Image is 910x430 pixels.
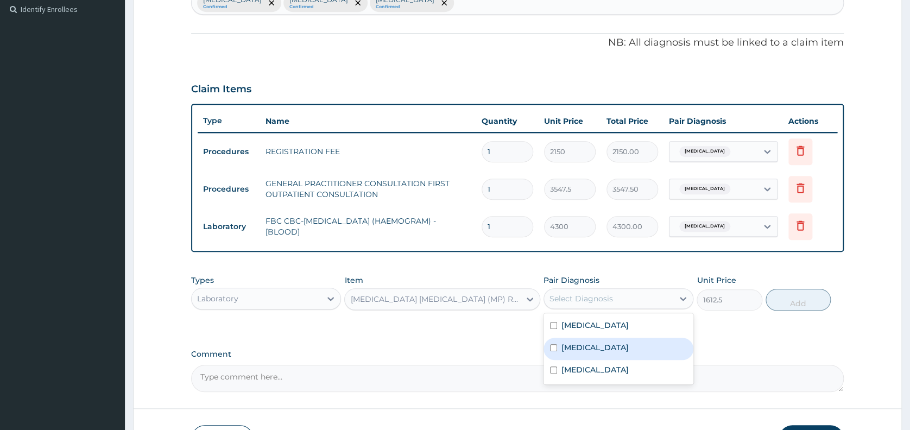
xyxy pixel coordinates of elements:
td: REGISTRATION FEE [260,141,476,162]
span: [MEDICAL_DATA] [679,221,730,232]
h3: Claim Items [191,84,251,96]
small: Confirmed [203,4,262,10]
th: Unit Price [539,110,601,132]
td: Procedures [198,179,260,199]
th: Actions [783,110,837,132]
label: Item [344,275,363,286]
small: Confirmed [289,4,348,10]
label: Comment [191,350,844,359]
div: Select Diagnosis [549,293,613,304]
th: Name [260,110,476,132]
th: Quantity [476,110,539,132]
th: Pair Diagnosis [663,110,783,132]
span: [MEDICAL_DATA] [679,146,730,157]
label: Pair Diagnosis [544,275,599,286]
small: Confirmed [376,4,434,10]
span: [MEDICAL_DATA] [679,184,730,194]
p: NB: All diagnosis must be linked to a claim item [191,36,844,50]
td: GENERAL PRACTITIONER CONSULTATION FIRST OUTPATIENT CONSULTATION [260,173,476,205]
td: Procedures [198,142,260,162]
label: [MEDICAL_DATA] [561,342,629,353]
label: Unit Price [697,275,736,286]
th: Total Price [601,110,663,132]
th: Type [198,111,260,131]
label: Types [191,276,214,285]
label: [MEDICAL_DATA] [561,320,629,331]
td: Laboratory [198,217,260,237]
label: [MEDICAL_DATA] [561,364,629,375]
div: Laboratory [197,293,238,304]
div: [MEDICAL_DATA] [MEDICAL_DATA] (MP) RDT [350,294,521,305]
button: Add [766,289,831,311]
td: FBC CBC-[MEDICAL_DATA] (HAEMOGRAM) - [BLOOD] [260,210,476,243]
